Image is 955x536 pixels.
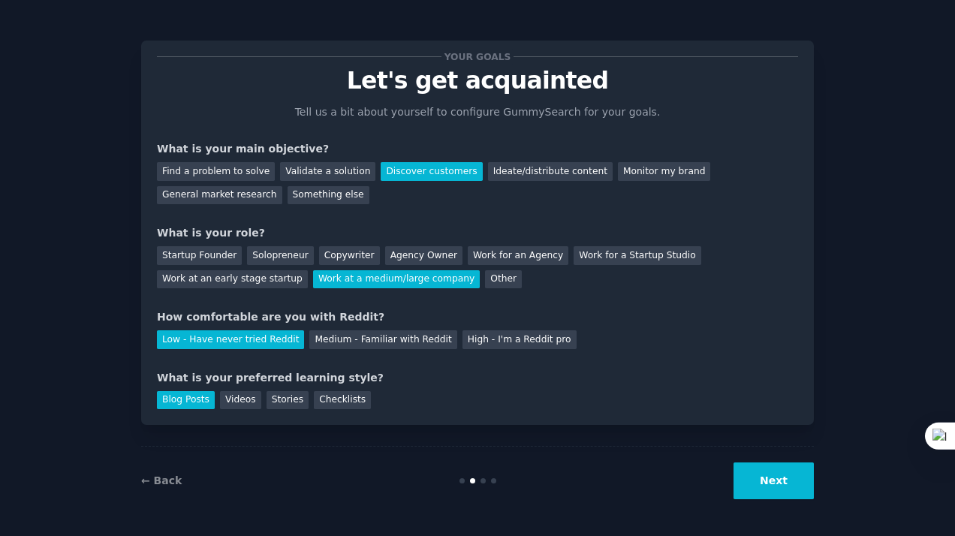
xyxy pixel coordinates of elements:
div: Videos [220,391,261,410]
div: Stories [267,391,309,410]
p: Tell us a bit about yourself to configure GummySearch for your goals. [288,104,667,120]
div: Medium - Familiar with Reddit [309,330,456,349]
div: Validate a solution [280,162,375,181]
div: What is your main objective? [157,141,798,157]
div: General market research [157,186,282,205]
div: Work at an early stage startup [157,270,308,289]
div: Copywriter [319,246,380,265]
div: Checklists [314,391,371,410]
div: Something else [288,186,369,205]
div: Find a problem to solve [157,162,275,181]
div: Solopreneur [247,246,313,265]
div: How comfortable are you with Reddit? [157,309,798,325]
div: Work at a medium/large company [313,270,480,289]
div: Work for an Agency [468,246,568,265]
div: Low - Have never tried Reddit [157,330,304,349]
div: Work for a Startup Studio [574,246,700,265]
button: Next [734,462,814,499]
div: High - I'm a Reddit pro [462,330,577,349]
div: Agency Owner [385,246,462,265]
a: ← Back [141,474,182,486]
div: What is your preferred learning style? [157,370,798,386]
div: Monitor my brand [618,162,710,181]
div: Other [485,270,522,289]
div: What is your role? [157,225,798,241]
div: Blog Posts [157,391,215,410]
div: Discover customers [381,162,482,181]
div: Startup Founder [157,246,242,265]
span: Your goals [441,49,514,65]
div: Ideate/distribute content [488,162,613,181]
p: Let's get acquainted [157,68,798,94]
